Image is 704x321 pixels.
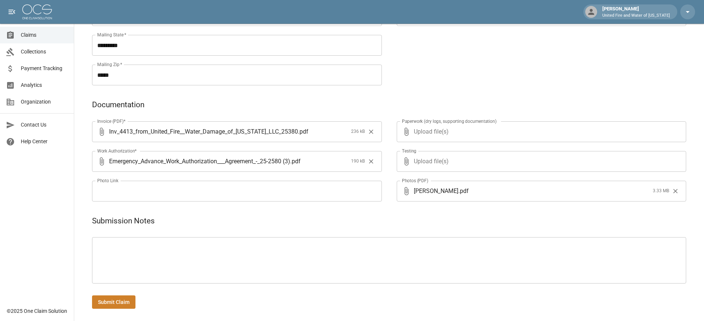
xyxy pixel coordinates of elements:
span: 190 kB [351,158,365,165]
span: [PERSON_NAME] [414,187,458,195]
button: Submit Claim [92,295,135,309]
span: Inv_4413_from_United_Fire__Water_Damage_of_[US_STATE]_LLC_25380 [109,127,298,136]
button: Clear [366,126,377,137]
label: Mailing Zip [97,61,122,68]
span: Payment Tracking [21,65,68,72]
span: 236 kB [351,128,365,135]
span: Organization [21,98,68,106]
div: [PERSON_NAME] [599,5,673,19]
span: Collections [21,48,68,56]
span: Claims [21,31,68,39]
span: Upload file(s) [414,121,667,142]
span: Help Center [21,138,68,145]
label: Photos (PDF) [402,177,428,184]
span: . pdf [298,127,308,136]
label: Paperwork (dry logs, supporting documentation) [402,118,497,124]
span: . pdf [458,187,469,195]
span: . pdf [290,157,301,166]
span: Analytics [21,81,68,89]
button: Clear [366,156,377,167]
label: Testing [402,148,416,154]
label: Work Authorization* [97,148,137,154]
img: ocs-logo-white-transparent.png [22,4,52,19]
label: Photo Link [97,177,118,184]
span: 3.33 MB [653,187,669,195]
label: Invoice (PDF)* [97,118,126,124]
button: Clear [670,186,681,197]
span: Upload file(s) [414,151,667,172]
span: Contact Us [21,121,68,129]
button: open drawer [4,4,19,19]
p: United Fire and Water of [US_STATE] [602,13,670,19]
div: © 2025 One Claim Solution [7,307,67,315]
span: Emergency_Advance_Work_Authorization___Agreement_-_25-2580 (3) [109,157,290,166]
label: Mailing State [97,32,126,38]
